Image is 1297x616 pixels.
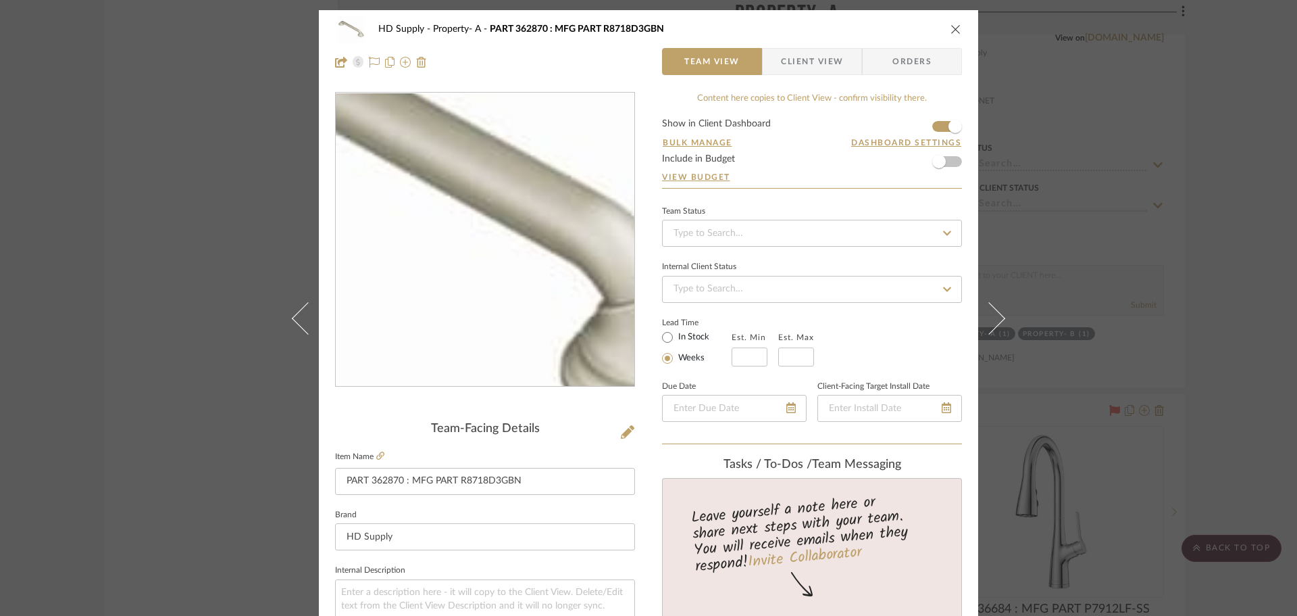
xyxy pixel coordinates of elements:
img: Remove from project [416,57,427,68]
label: In Stock [676,331,709,343]
div: Internal Client Status [662,264,736,270]
label: Lead Time [662,316,732,329]
img: e7018caf-a01e-4b6a-b50c-a850fbc35fac_48x40.jpg [335,16,367,43]
label: Item Name [335,451,384,463]
input: Type to Search… [662,276,962,303]
label: Est. Max [778,333,814,342]
span: Client View [781,48,843,75]
input: Type to Search… [662,220,962,247]
span: Tasks / To-Dos / [723,458,812,471]
div: Team-Facing Details [335,422,635,437]
span: PART 362870 : MFG PART R8718D3GBN [490,24,664,34]
mat-radio-group: Select item type [662,329,732,366]
span: Team View [684,48,740,75]
label: Client-Facing Target Install Date [817,383,930,390]
button: Bulk Manage [662,137,733,149]
input: Enter Brand [335,523,635,550]
a: Invite Collaborator [747,541,863,575]
a: View Budget [662,172,962,183]
span: Orders [878,48,946,75]
div: Team Status [662,208,705,215]
input: Enter Install Date [817,395,962,422]
label: Due Date [662,383,696,390]
div: Leave yourself a note here or share next steps with your team. You will receive emails when they ... [661,488,964,578]
label: Est. Min [732,333,766,342]
input: Enter Due Date [662,395,807,422]
div: Content here copies to Client View - confirm visibility there. [662,92,962,105]
label: Internal Description [335,567,405,574]
span: HD Supply [378,24,433,34]
label: Brand [335,512,357,519]
input: Enter Item Name [335,468,635,495]
div: team Messaging [662,458,962,473]
button: Dashboard Settings [850,137,962,149]
div: 0 [336,93,634,387]
img: e7018caf-a01e-4b6a-b50c-a850fbc35fac_436x436.jpg [338,93,632,387]
label: Weeks [676,352,705,364]
button: close [950,23,962,35]
span: Property- A [433,24,490,34]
